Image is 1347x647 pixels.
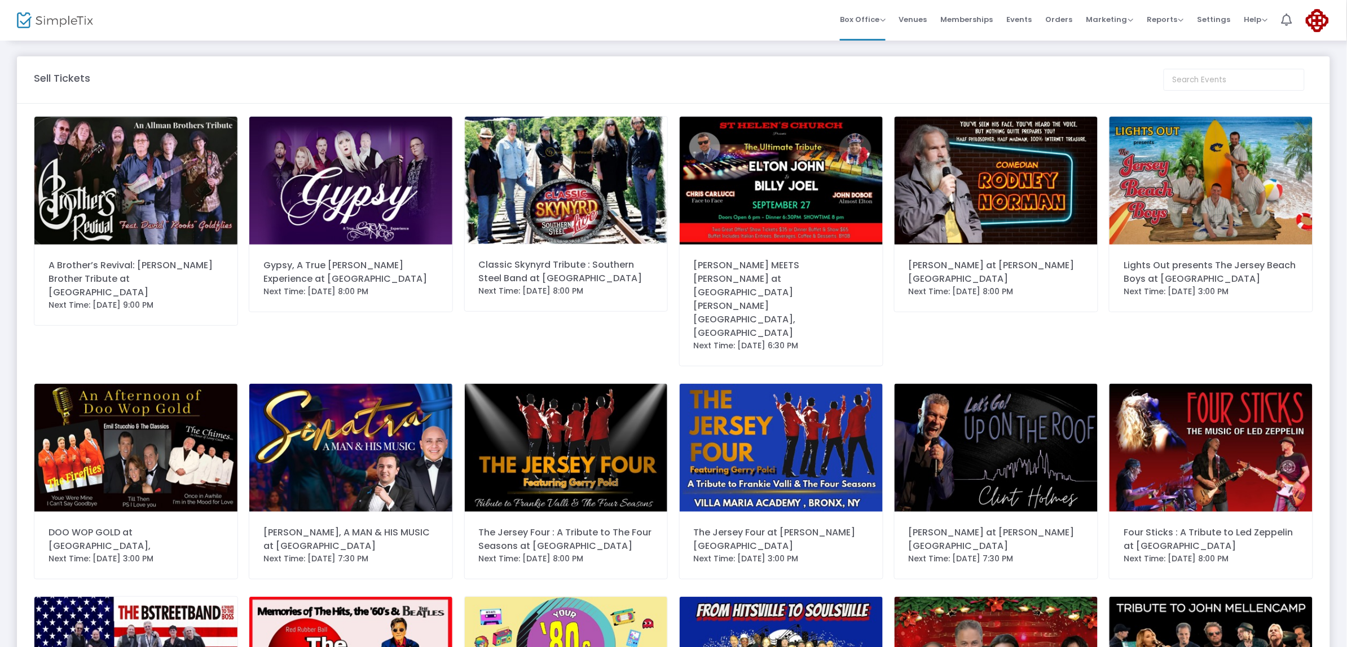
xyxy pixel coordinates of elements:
span: Help [1244,14,1268,25]
img: GYPSYSIMPLETIXSQUARE.jpg [249,117,452,245]
div: Next Time: [DATE] 8:00 PM [263,286,438,298]
img: 638863773716076002BROTHERSREVIVALSIMPLETIX.jpg [34,117,237,245]
img: DOOWOPDREWOCT5FACEBOOKCOVERBANNER1.jpg [34,384,237,512]
div: Next Time: [DATE] 8:00 PM [479,285,654,297]
div: Next Time: [DATE] 7:30 PM [909,553,1084,565]
div: Next Time: [DATE] 9:00 PM [49,299,223,311]
span: Events [1007,5,1032,34]
div: Next Time: [DATE] 7:30 PM [263,553,438,565]
span: Box Office [840,14,886,25]
div: The Jersey Four : A Tribute to The Four Seasons at [GEOGRAPHIC_DATA] [479,526,654,553]
img: rodneysimpletixsquare.jpg [895,117,1098,245]
div: Next Time: [DATE] 3:00 PM [694,553,869,565]
div: A Brother’s Revival: [PERSON_NAME] Brother Tribute at [GEOGRAPHIC_DATA] [49,259,223,299]
img: Clint-Holmes-Lets-Go-Up-on-the-Roof.jpg [895,384,1098,512]
span: Memberships [941,5,993,34]
div: Next Time: [DATE] 3:00 PM [49,553,223,565]
div: DOO WOP GOLD at [GEOGRAPHIC_DATA], [49,526,223,553]
input: Search Events [1164,69,1305,91]
div: Four Sticks : A Tribute to Led Zeppelin at [GEOGRAPHIC_DATA] [1124,526,1298,553]
img: 638883677356921464FOURSTICKSSIMPLETIX.jpg [1110,384,1313,512]
span: Reports [1147,14,1184,25]
img: 638887165645800952tix.jpg [249,384,452,512]
img: SOUTHERNSTEELINSTAGRAM.jpg [465,117,668,244]
div: [PERSON_NAME], A MAN & HIS MUSIC at [GEOGRAPHIC_DATA] [263,526,438,553]
span: Marketing [1086,14,1134,25]
img: JERSEYBEACHBOYSSIMPLETIXSQUARE.jpg [1110,117,1313,245]
div: Classic Skynyrd Tribute : Southern Steel Band at [GEOGRAPHIC_DATA] [479,258,654,285]
div: Next Time: [DATE] 3:00 PM [1124,286,1298,298]
span: Orders [1046,5,1073,34]
span: Settings [1198,5,1231,34]
img: JERSEY4VILLASIMPLETIX.jpg [680,384,883,512]
div: Next Time: [DATE] 8:00 PM [909,286,1084,298]
div: [PERSON_NAME] at [PERSON_NAME][GEOGRAPHIC_DATA] [909,259,1084,286]
div: [PERSON_NAME] at [PERSON_NAME][GEOGRAPHIC_DATA] [909,526,1084,553]
div: [PERSON_NAME] MEETS [PERSON_NAME] at [GEOGRAPHIC_DATA][PERSON_NAME][GEOGRAPHIC_DATA], [GEOGRAPHIC... [694,259,869,340]
span: Venues [899,5,927,34]
div: Gypsy, A True [PERSON_NAME] Experience at [GEOGRAPHIC_DATA] [263,259,438,286]
img: ELTONJOELCHURCHSIMPLETIX.jpg [680,117,883,245]
div: Lights Out presents The Jersey Beach Boys at [GEOGRAPHIC_DATA] [1124,259,1298,286]
div: Next Time: [DATE] 8:00 PM [1124,553,1298,565]
img: JERSEY4SIMPLETIXSQUARE.jpg [465,384,668,512]
div: Next Time: [DATE] 6:30 PM [694,340,869,352]
m-panel-title: Sell Tickets [34,70,90,86]
div: Next Time: [DATE] 8:00 PM [479,553,654,565]
div: The Jersey Four at [PERSON_NAME][GEOGRAPHIC_DATA] [694,526,869,553]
